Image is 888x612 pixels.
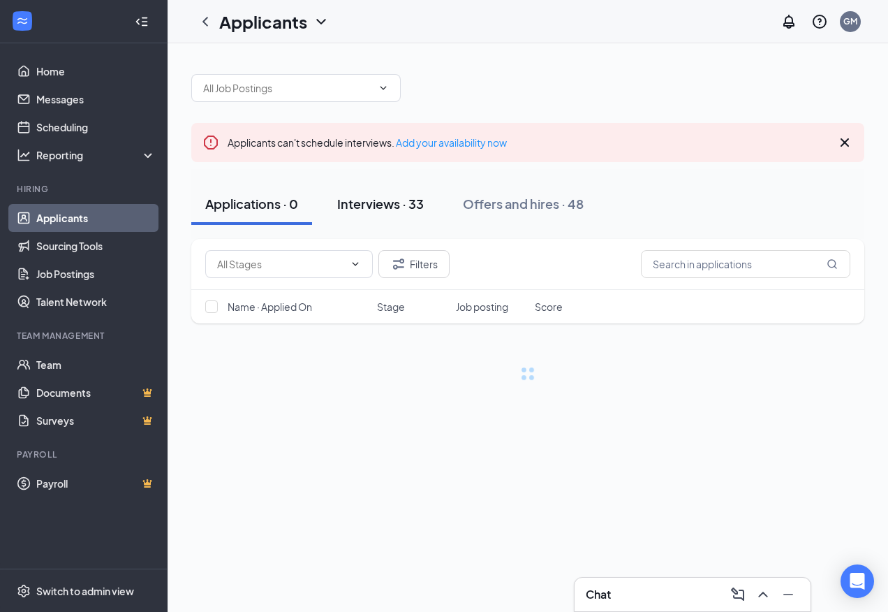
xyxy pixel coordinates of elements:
a: Home [36,57,156,85]
div: Interviews · 33 [337,195,424,212]
svg: ChevronDown [313,13,330,30]
svg: MagnifyingGlass [827,258,838,270]
svg: QuestionInfo [811,13,828,30]
span: Applicants can't schedule interviews. [228,136,507,149]
h1: Applicants [219,10,307,34]
svg: Settings [17,584,31,598]
button: Minimize [777,583,799,606]
span: Name · Applied On [228,300,312,314]
span: Score [535,300,563,314]
svg: Error [202,134,219,151]
button: Filter Filters [378,250,450,278]
svg: ChevronLeft [197,13,214,30]
svg: ComposeMessage [730,586,746,603]
div: Offers and hires · 48 [463,195,584,212]
div: Reporting [36,148,156,162]
div: Team Management [17,330,153,342]
svg: Minimize [780,586,797,603]
input: Search in applications [641,250,850,278]
svg: Analysis [17,148,31,162]
h3: Chat [586,587,611,602]
a: Scheduling [36,113,156,141]
svg: Filter [390,256,407,272]
span: Stage [377,300,405,314]
div: Applications · 0 [205,195,298,212]
a: PayrollCrown [36,469,156,497]
a: Job Postings [36,260,156,288]
div: Hiring [17,183,153,195]
svg: ChevronUp [755,586,771,603]
input: All Job Postings [203,80,372,96]
div: GM [843,15,857,27]
a: Messages [36,85,156,113]
svg: Collapse [135,15,149,29]
a: Sourcing Tools [36,232,156,260]
div: Open Intercom Messenger [841,564,874,598]
a: Talent Network [36,288,156,316]
div: Switch to admin view [36,584,134,598]
svg: ChevronDown [378,82,389,94]
svg: Cross [836,134,853,151]
a: DocumentsCrown [36,379,156,407]
input: All Stages [217,256,344,272]
a: Add your availability now [396,136,507,149]
div: Payroll [17,449,153,460]
a: Team [36,351,156,379]
span: Job posting [456,300,508,314]
svg: WorkstreamLogo [15,14,29,28]
button: ComposeMessage [727,583,749,606]
a: Applicants [36,204,156,232]
svg: ChevronDown [350,258,361,270]
svg: Notifications [780,13,797,30]
button: ChevronUp [752,583,774,606]
a: SurveysCrown [36,407,156,435]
